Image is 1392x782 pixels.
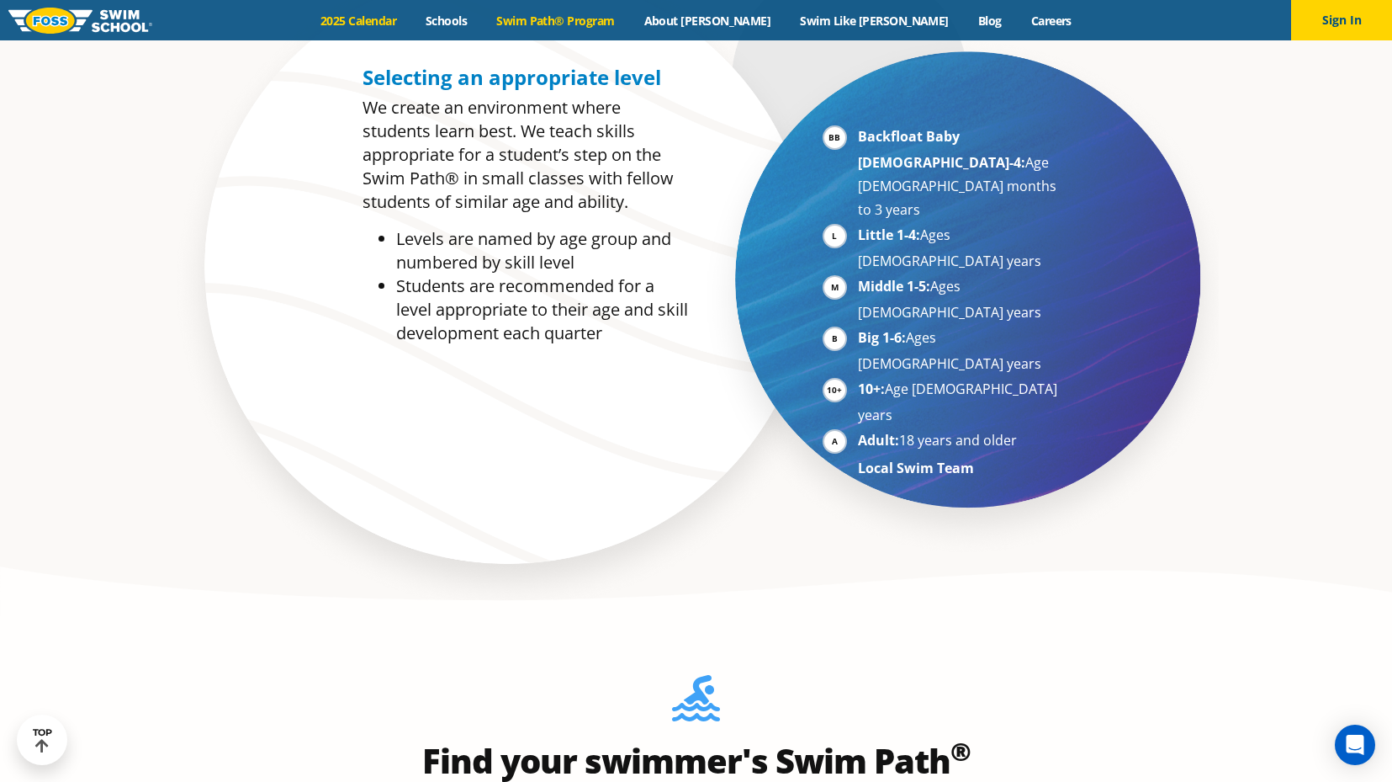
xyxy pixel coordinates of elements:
span: Selecting an appropriate level [363,63,661,91]
strong: Big 1-6: [858,328,906,347]
sup: ® [950,734,971,769]
li: Age [DEMOGRAPHIC_DATA] months to 3 years [858,125,1064,221]
strong: Middle 1-5: [858,277,930,295]
img: Foss-Location-Swimming-Pool-Person.svg [672,675,720,732]
li: Age [DEMOGRAPHIC_DATA] years [858,377,1064,427]
a: Swim Path® Program [482,13,629,29]
a: About [PERSON_NAME] [629,13,786,29]
li: Levels are named by age group and numbered by skill level [396,227,688,274]
a: 2025 Calendar [306,13,411,29]
strong: 10+: [858,380,885,398]
p: We create an environment where students learn best. We teach skills appropriate for a student’s s... [363,96,688,214]
a: Blog [963,13,1016,29]
li: Ages [DEMOGRAPHIC_DATA] years [858,274,1064,324]
div: TOP [33,727,52,753]
li: 18 years and older [858,428,1064,455]
li: Students are recommended for a level appropriate to their age and skill development each quarter [396,274,688,345]
strong: Little 1-4: [858,226,920,244]
h2: Find your swimmer's Swim Path [299,741,1093,781]
img: FOSS Swim School Logo [8,8,152,34]
div: Open Intercom Messenger [1335,725,1375,765]
li: Ages [DEMOGRAPHIC_DATA] years [858,326,1064,375]
li: Ages [DEMOGRAPHIC_DATA] years [858,223,1064,273]
a: Schools [411,13,482,29]
strong: Backfloat Baby [DEMOGRAPHIC_DATA]-4: [858,127,1025,172]
a: Swim Like [PERSON_NAME] [786,13,964,29]
strong: Local Swim Team [858,459,974,477]
a: Careers [1016,13,1086,29]
strong: Adult: [858,431,899,450]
